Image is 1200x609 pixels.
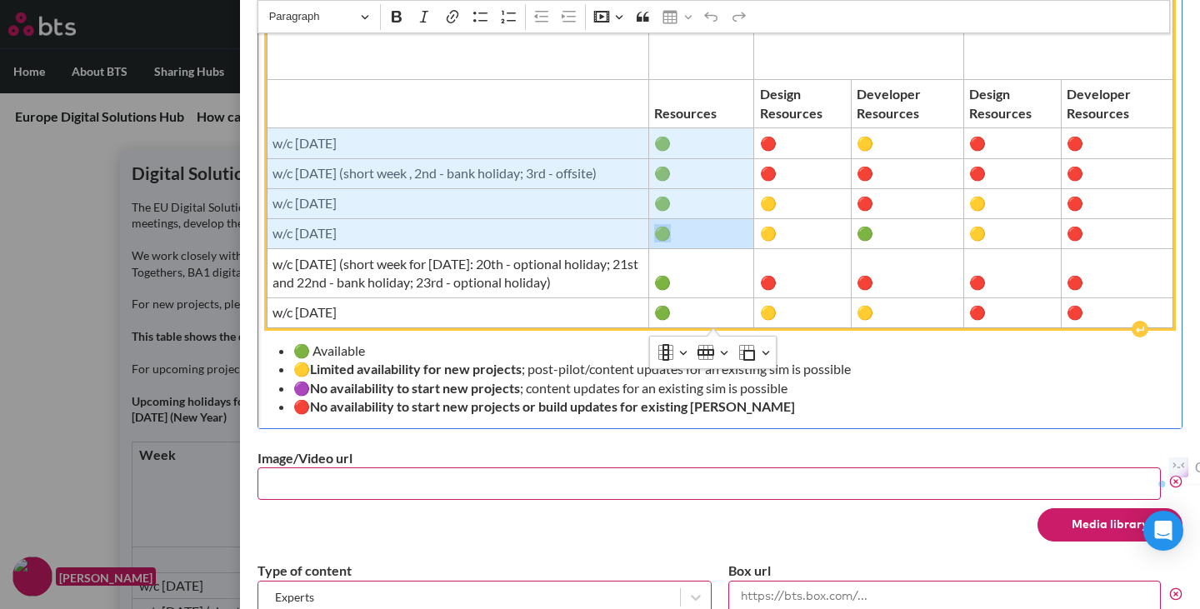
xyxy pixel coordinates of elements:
[857,164,957,182] span: 🔴
[728,562,1182,580] label: Box url
[654,164,747,182] span: 🟢
[310,380,520,396] strong: No availability to start new projects
[857,224,957,242] span: 🟢
[1067,86,1131,120] strong: Developer Resources
[969,273,1055,292] span: 🔴
[969,194,1055,212] span: 🟡
[760,273,846,292] span: 🔴
[257,562,712,580] label: Type of content
[1067,194,1167,212] span: 🔴
[857,194,957,212] span: 🔴
[257,449,1182,467] label: Image/Video url
[969,86,1032,120] strong: Design Resources
[760,194,846,212] span: 🟡
[1132,321,1148,337] div: Insert paragraph after block
[272,255,643,292] span: w/c [DATE] (short week for [DATE]: 20th - optional holiday; 21st and 22nd - bank holiday; 23rd - ...
[1067,303,1167,322] span: 🔴
[272,164,643,182] span: w/c [DATE] (short week , 2nd - bank holiday; 3rd - offsite)
[293,342,1161,360] li: 🟢 Available
[654,273,747,292] span: 🟢
[760,134,846,152] span: 🔴
[1067,273,1167,292] span: 🔴
[969,303,1055,322] span: 🔴
[857,86,921,120] strong: Developer Resources
[654,224,747,242] span: 🟢
[269,7,356,27] span: Paragraph
[760,224,846,242] span: 🟡
[654,134,747,152] span: 🟢
[293,397,1161,416] li: 🔴
[760,303,846,322] span: 🟡
[1143,511,1183,551] div: Open Intercom Messenger
[272,303,643,322] span: w/c [DATE]
[654,303,747,322] span: 🟢
[293,360,1161,378] li: 🟡 ; post-pilot/content updates for an existing sim is possible
[857,273,957,292] span: 🔴
[650,337,776,368] div: Table toolbar
[293,379,1161,397] li: 🟣 ; content updates for an existing sim is possible
[272,224,643,242] span: w/c [DATE]
[969,164,1055,182] span: 🔴
[1037,508,1182,542] button: Media library
[272,194,643,212] span: w/c [DATE]
[857,303,957,322] span: 🟡
[654,194,747,212] span: 🟢
[1067,224,1167,242] span: 🔴
[310,398,795,414] strong: No availability to start new projects or build updates for existing [PERSON_NAME]
[272,134,643,152] span: w/c [DATE]
[1067,164,1167,182] span: 🔴
[1067,134,1167,152] span: 🔴
[654,105,717,121] strong: Resources
[760,86,822,120] strong: Design Resources
[310,361,522,377] strong: Limited availability for new projects
[969,224,1055,242] span: 🟡
[262,4,377,30] button: Paragraph
[760,164,846,182] span: 🔴
[857,134,957,152] span: 🟡
[969,134,1055,152] span: 🔴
